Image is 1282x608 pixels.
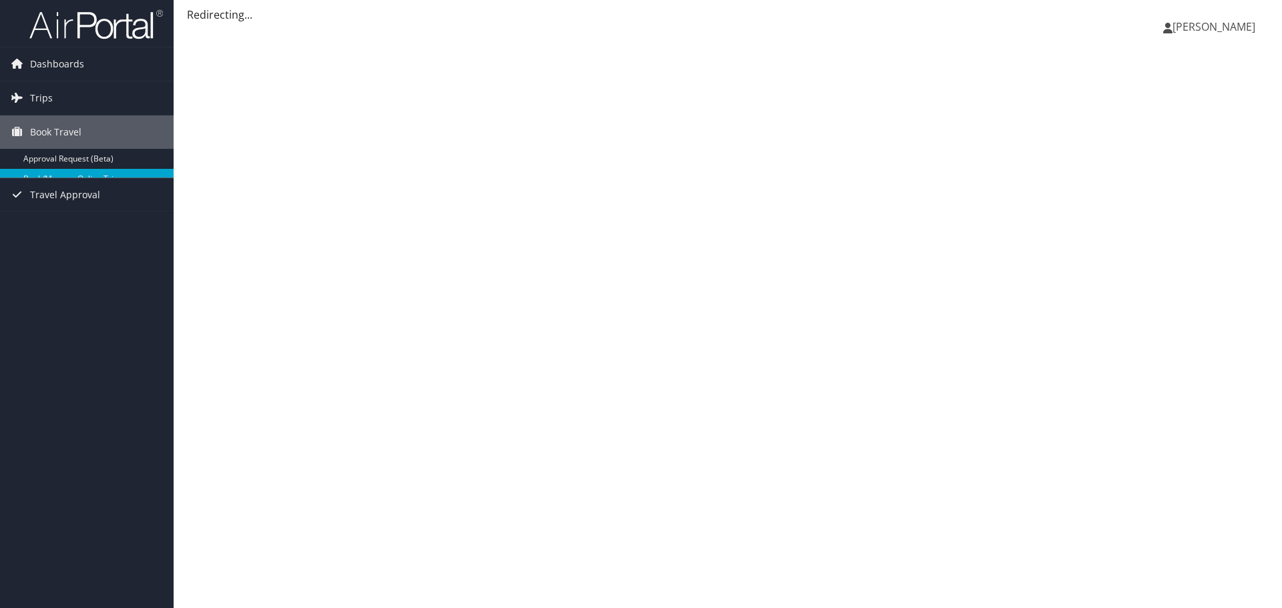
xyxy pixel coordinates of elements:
[30,81,53,115] span: Trips
[30,115,81,149] span: Book Travel
[29,9,163,40] img: airportal-logo.png
[187,7,1269,23] div: Redirecting...
[1163,7,1269,47] a: [PERSON_NAME]
[30,178,100,212] span: Travel Approval
[1172,19,1255,34] span: [PERSON_NAME]
[30,47,84,81] span: Dashboards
